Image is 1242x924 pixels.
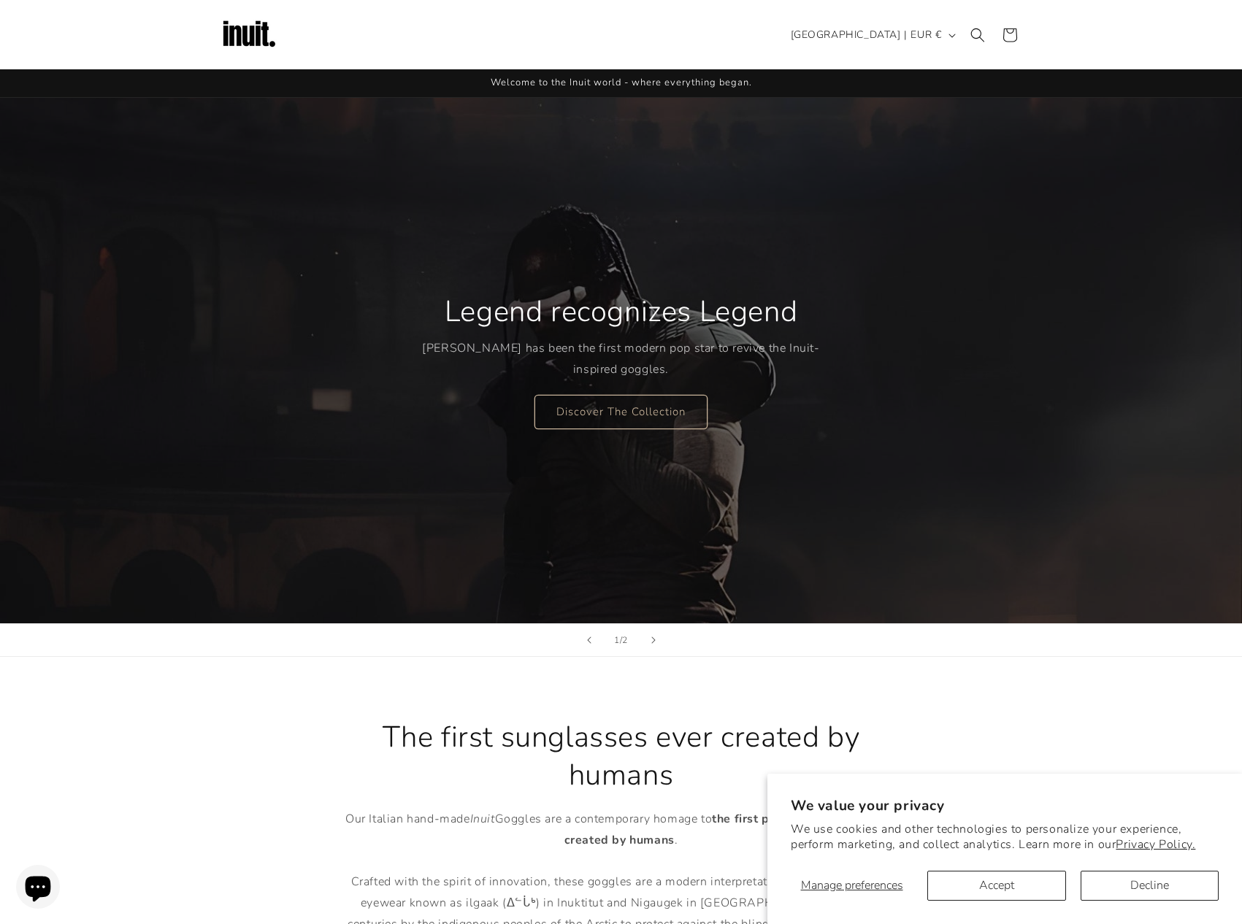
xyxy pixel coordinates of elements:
[791,797,1219,815] h2: We value your privacy
[637,624,670,656] button: Next slide
[620,633,623,647] span: /
[564,811,897,848] strong: ever created by humans
[712,811,868,827] strong: the first pair of sunglasses
[614,633,620,647] span: 1
[801,877,903,893] span: Manage preferences
[791,822,1219,852] p: We use cookies and other technologies to personalize your experience, perform marketing, and coll...
[791,871,913,901] button: Manage preferences
[337,718,906,794] h2: The first sunglasses ever created by humans
[1081,871,1219,901] button: Decline
[573,624,605,656] button: Previous slide
[220,6,278,64] img: Inuit Logo
[782,21,962,49] button: [GEOGRAPHIC_DATA] | EUR €
[534,394,708,428] a: Discover The Collection
[470,811,495,827] em: Inuit
[491,76,752,89] span: Welcome to the Inuit world - where everything began.
[220,69,1023,97] div: Announcement
[445,293,797,331] h2: Legend recognizes Legend
[927,871,1065,901] button: Accept
[422,338,820,380] p: [PERSON_NAME] has been the first modern pop star to revive the Inuit-inspired goggles.
[622,633,628,647] span: 2
[962,19,994,51] summary: Search
[12,865,64,912] inbox-online-store-chat: Shopify online store chat
[791,27,942,42] span: [GEOGRAPHIC_DATA] | EUR €
[1116,836,1195,852] a: Privacy Policy.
